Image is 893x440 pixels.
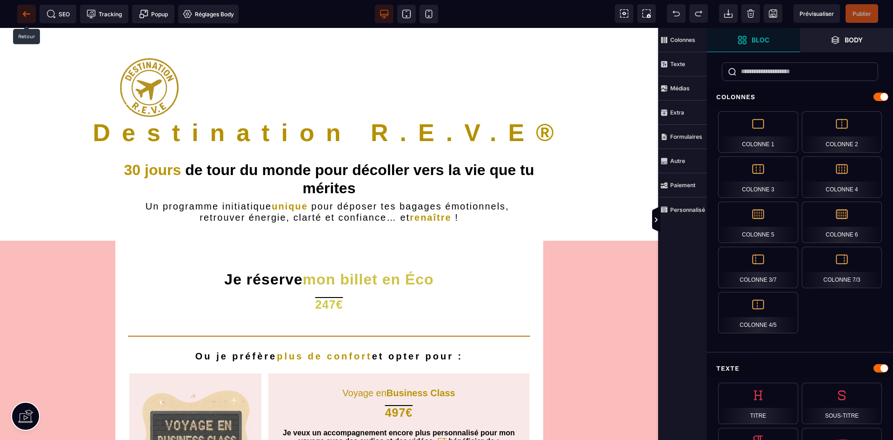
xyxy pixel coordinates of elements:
[707,88,893,106] div: Colonnes
[845,36,863,43] strong: Body
[741,4,760,23] span: Nettoyage
[707,360,893,377] div: Texte
[718,156,798,198] div: Colonne 3
[802,202,882,243] div: Colonne 6
[420,5,438,23] span: Voir mobile
[658,197,707,222] span: Personnalisé
[718,111,798,153] div: Colonne 1
[658,52,707,76] span: Texte
[658,101,707,125] span: Extra
[658,173,707,197] span: Paiement
[283,401,515,419] b: Je veux un accompagnement encore plus personnalisé pour mon voyage avec des audios et des vidéos,...
[115,173,543,195] h2: Un programme initiatique pour déposer tes bagages émotionnels, retrouver énergie, clarté et confi...
[87,9,122,19] span: Tracking
[14,90,644,119] h1: ®
[178,5,239,23] span: Favicon
[846,4,878,23] span: Enregistrer le contenu
[802,247,882,288] div: Colonne 7/3
[670,109,684,116] strong: Extra
[658,76,707,101] span: Médias
[800,28,893,52] span: Ouvrir les calques
[670,61,685,68] strong: Texte
[183,9,234,19] span: Réglages Body
[139,9,168,19] span: Popup
[658,125,707,149] span: Formulaires
[802,111,882,153] div: Colonne 2
[670,133,702,140] strong: Formulaires
[718,247,798,288] div: Colonne 3/7
[793,4,840,23] span: Aperçu
[718,292,798,333] div: Colonne 4/5
[122,243,536,260] h1: Je réserve
[802,383,882,424] div: Sous-titre
[719,4,738,23] span: Importer
[637,4,656,23] span: Capture d'écran
[397,5,416,23] span: Voir tablette
[122,323,536,334] h2: Ou je préfère et opter pour :
[764,4,782,23] span: Enregistrer
[853,10,871,17] span: Publier
[670,182,695,189] strong: Paiement
[707,28,800,52] span: Ouvrir les blocs
[658,28,707,52] span: Colonnes
[718,202,798,243] div: Colonne 5
[670,36,695,43] strong: Colonnes
[80,5,128,23] span: Code de suivi
[752,36,769,43] strong: Bloc
[670,206,705,213] strong: Personnalisé
[707,206,716,234] span: Afficher les vues
[670,85,690,92] strong: Médias
[115,133,543,173] h1: de tour du monde pour décoller vers la vie que tu mérites
[132,5,174,23] span: Créer une alerte modale
[800,10,834,17] span: Prévisualiser
[718,383,798,424] div: Titre
[802,156,882,198] div: Colonne 4
[120,30,179,89] img: 6bc32b15c6a1abf2dae384077174aadc_LOGOT15p.png
[17,5,36,23] span: Retour
[615,4,633,23] span: Voir les composants
[658,149,707,173] span: Autre
[689,4,708,23] span: Rétablir
[667,4,686,23] span: Défaire
[375,5,393,23] span: Voir bureau
[47,9,70,19] span: SEO
[670,157,685,164] strong: Autre
[40,5,76,23] span: Métadata SEO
